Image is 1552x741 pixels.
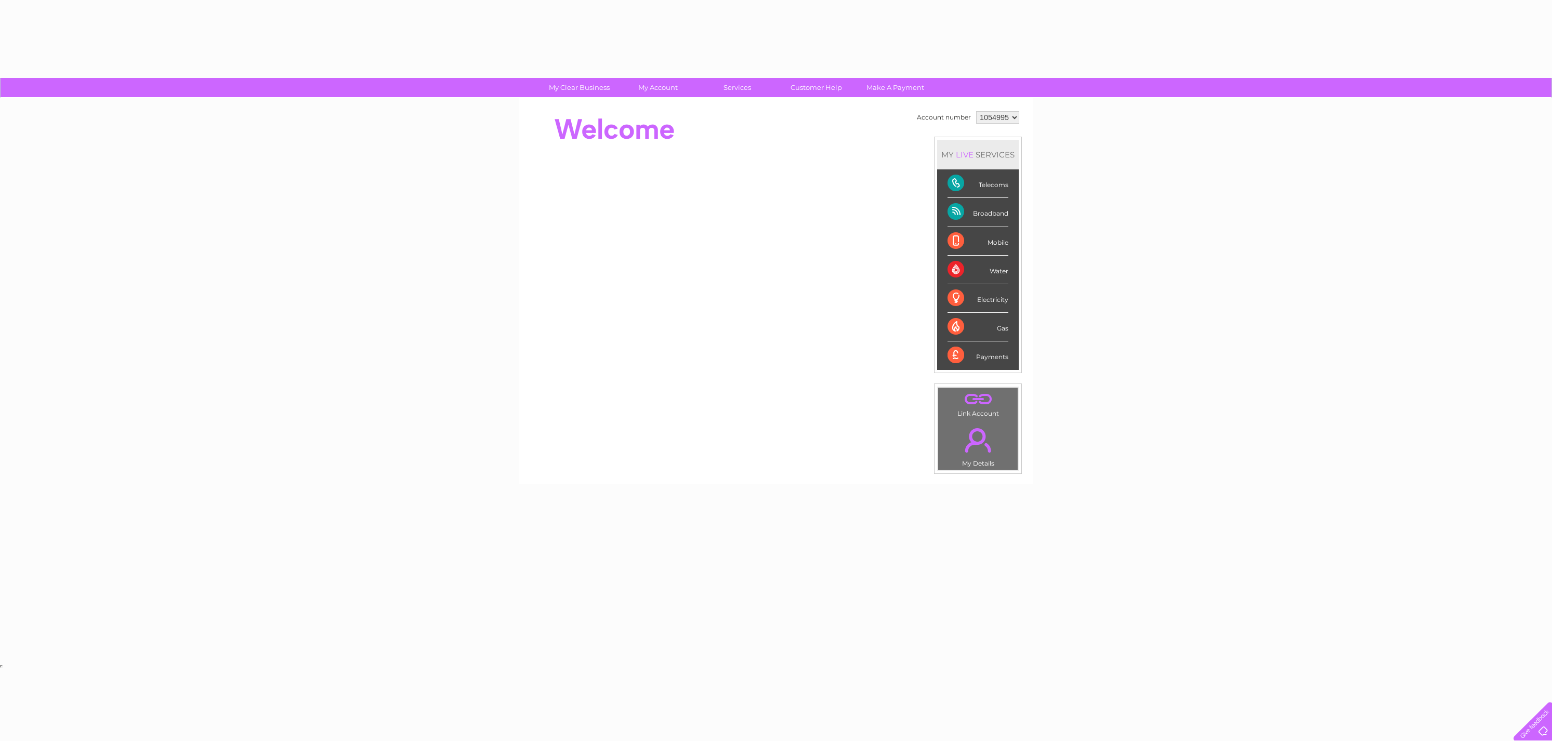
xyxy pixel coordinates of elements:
[938,387,1018,420] td: Link Account
[536,78,622,97] a: My Clear Business
[948,341,1008,369] div: Payments
[941,422,1015,458] a: .
[914,109,974,126] td: Account number
[773,78,859,97] a: Customer Help
[948,169,1008,198] div: Telecoms
[938,419,1018,470] td: My Details
[941,390,1015,408] a: .
[694,78,780,97] a: Services
[948,227,1008,256] div: Mobile
[615,78,701,97] a: My Account
[948,256,1008,284] div: Water
[954,150,976,160] div: LIVE
[948,313,1008,341] div: Gas
[937,140,1019,169] div: MY SERVICES
[948,284,1008,313] div: Electricity
[852,78,938,97] a: Make A Payment
[948,198,1008,227] div: Broadband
